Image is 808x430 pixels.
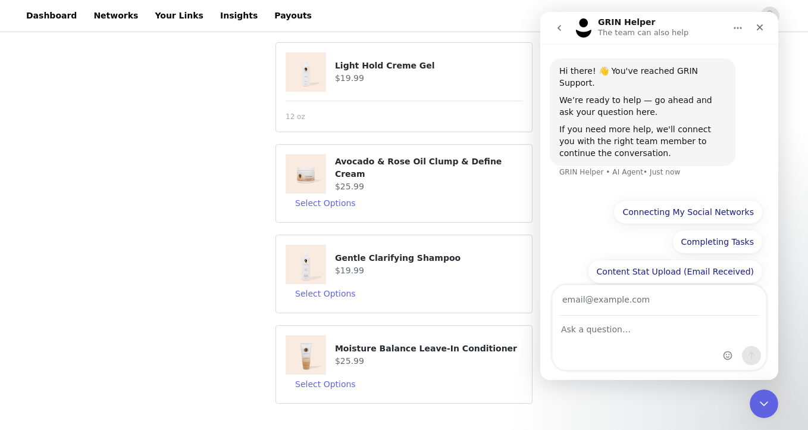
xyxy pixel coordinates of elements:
[335,72,522,85] h4: $19.99
[286,335,325,375] img: Moisture Balance Leave-In Conditioner
[19,2,84,29] a: Dashboard
[335,342,522,355] h4: Moisture Balance Leave-In Conditioner
[286,284,365,303] button: Select Options
[764,7,775,26] div: avatar
[286,111,305,122] span: 12 oz
[86,2,145,29] a: Networks
[213,2,265,29] a: Insights
[335,155,522,180] h4: Avocado & Rose Oil Clump & Define Cream
[540,12,778,380] iframe: Intercom live chat
[267,2,319,29] a: Payouts
[335,60,522,72] h4: Light Hold Creme Gel
[286,52,325,92] img: Light Hold Creme Gel
[335,252,522,264] h4: Gentle Clarifying Shampoo
[286,245,325,284] img: Gentle Clarifying Shampoo
[286,375,365,394] button: Select Options
[335,264,522,277] h4: $19.99
[286,154,325,194] img: Avocado & Rose Oil Clump & Define Cream
[335,355,522,367] h4: $25.99
[750,390,778,418] iframe: Intercom live chat
[335,180,522,193] h4: $25.99
[286,194,365,213] button: Select Options
[148,2,211,29] a: Your Links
